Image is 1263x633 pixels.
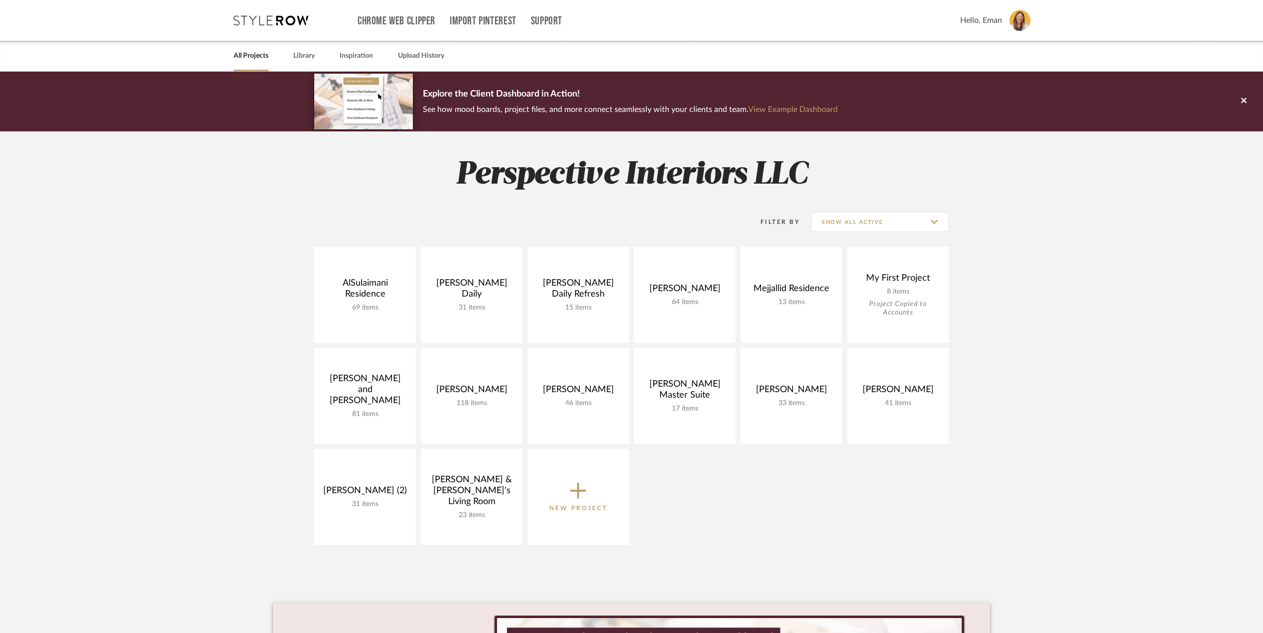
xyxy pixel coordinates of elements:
div: 69 items [322,304,408,312]
div: Filter By [748,217,800,227]
div: [PERSON_NAME] & [PERSON_NAME]'s Living Room [429,474,514,511]
div: 23 items [429,511,514,520]
div: [PERSON_NAME] [855,384,941,399]
a: Library [293,49,315,63]
p: New Project [549,503,608,513]
img: d5d033c5-7b12-40c2-a960-1ecee1989c38.png [314,74,413,129]
div: My First Project [855,273,941,288]
div: 41 items [855,399,941,408]
a: Support [531,17,562,25]
div: [PERSON_NAME] and [PERSON_NAME] [322,373,408,410]
a: Chrome Web Clipper [358,17,435,25]
div: Mejjallid Residence [749,283,834,298]
p: Explore the Client Dashboard in Action! [423,87,838,103]
div: [PERSON_NAME] [749,384,834,399]
div: [PERSON_NAME] [642,283,728,298]
a: View Example Dashboard [748,105,838,113]
div: 46 items [535,399,621,408]
div: [PERSON_NAME] (2) [322,485,408,500]
div: 15 items [535,304,621,312]
div: 8 items [855,288,941,296]
div: [PERSON_NAME] Daily Refresh [535,278,621,304]
div: [PERSON_NAME] [535,384,621,399]
h2: Perspective Interiors LLC [273,156,990,194]
a: Upload History [398,49,444,63]
div: 33 items [749,399,834,408]
div: AlSulaimani Residence [322,278,408,304]
p: See how mood boards, project files, and more connect seamlessly with your clients and team. [423,103,838,116]
div: 118 items [429,399,514,408]
div: [PERSON_NAME] Master Suite [642,379,728,405]
div: [PERSON_NAME] Daily [429,278,514,304]
a: Inspiration [340,49,373,63]
img: avatar [1010,10,1030,31]
a: All Projects [234,49,268,63]
span: Hello, Eman [960,14,1002,26]
div: 31 items [322,500,408,509]
div: Project Copied to Accounts [855,300,941,317]
div: 81 items [322,410,408,419]
button: New Project [527,449,629,545]
div: [PERSON_NAME] [429,384,514,399]
div: 31 items [429,304,514,312]
div: 17 items [642,405,728,413]
div: 13 items [749,298,834,307]
div: 64 items [642,298,728,307]
a: Import Pinterest [450,17,516,25]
